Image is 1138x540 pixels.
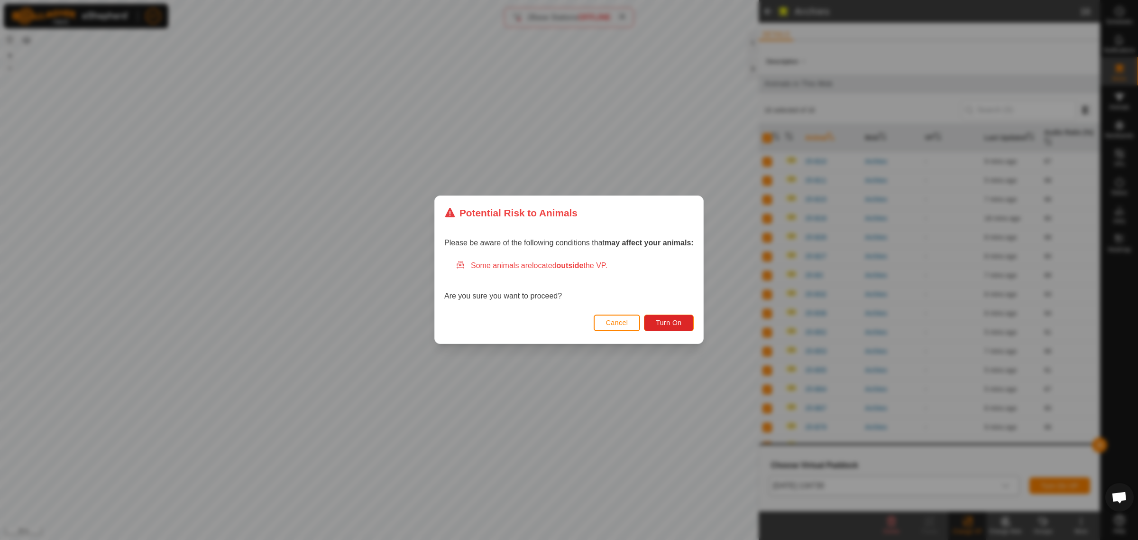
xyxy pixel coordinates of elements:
[557,262,584,270] strong: outside
[444,239,694,247] span: Please be aware of the following conditions that
[644,315,694,331] button: Turn On
[444,261,694,302] div: Are you sure you want to proceed?
[532,262,607,270] span: located the VP.
[594,315,641,331] button: Cancel
[456,261,694,272] div: Some animals are
[1105,483,1134,512] div: Open chat
[606,319,628,327] span: Cancel
[444,205,578,220] div: Potential Risk to Animals
[656,319,682,327] span: Turn On
[605,239,694,247] strong: may affect your animals:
